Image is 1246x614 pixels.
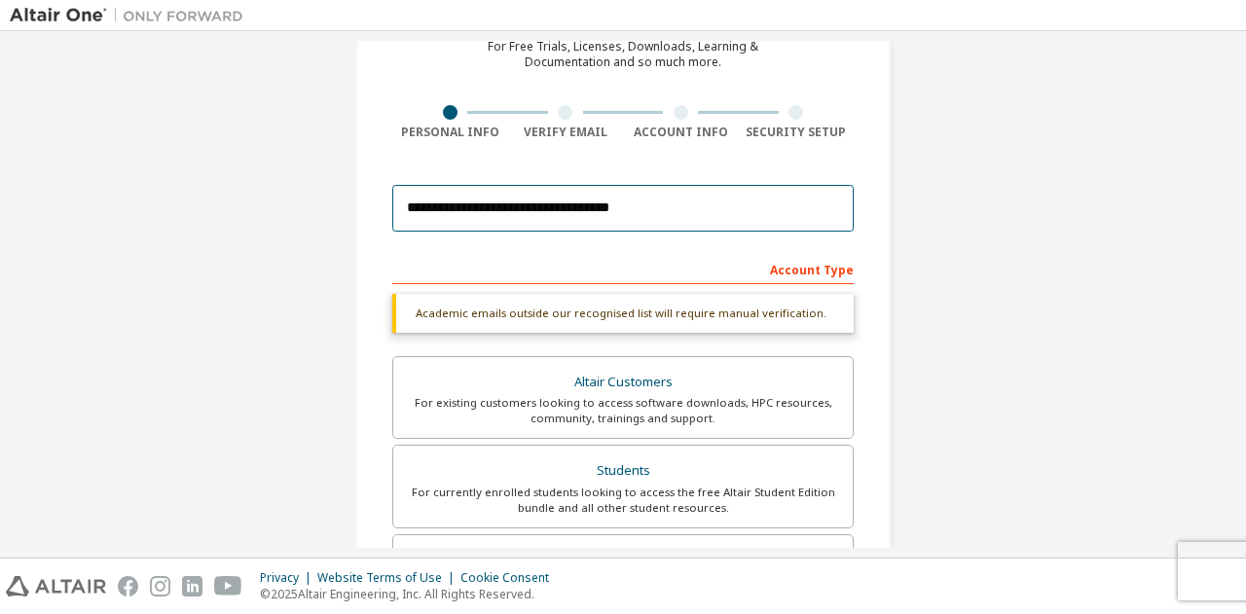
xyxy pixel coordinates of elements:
p: © 2025 Altair Engineering, Inc. All Rights Reserved. [260,586,561,602]
img: instagram.svg [150,576,170,596]
img: youtube.svg [214,576,242,596]
div: Verify Email [508,125,624,140]
div: Account Info [623,125,739,140]
div: Altair Customers [405,369,841,396]
div: Faculty [405,547,841,574]
div: Account Type [392,253,854,284]
div: Personal Info [392,125,508,140]
div: Website Terms of Use [317,570,460,586]
div: Cookie Consent [460,570,561,586]
div: Students [405,457,841,485]
div: Academic emails outside our recognised list will require manual verification. [392,294,854,333]
div: For Free Trials, Licenses, Downloads, Learning & Documentation and so much more. [488,39,758,70]
div: Security Setup [739,125,855,140]
img: facebook.svg [118,576,138,596]
div: For currently enrolled students looking to access the free Altair Student Edition bundle and all ... [405,485,841,516]
img: linkedin.svg [182,576,202,596]
div: For existing customers looking to access software downloads, HPC resources, community, trainings ... [405,395,841,426]
img: altair_logo.svg [6,576,106,596]
div: Privacy [260,570,317,586]
img: Altair One [10,6,253,25]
